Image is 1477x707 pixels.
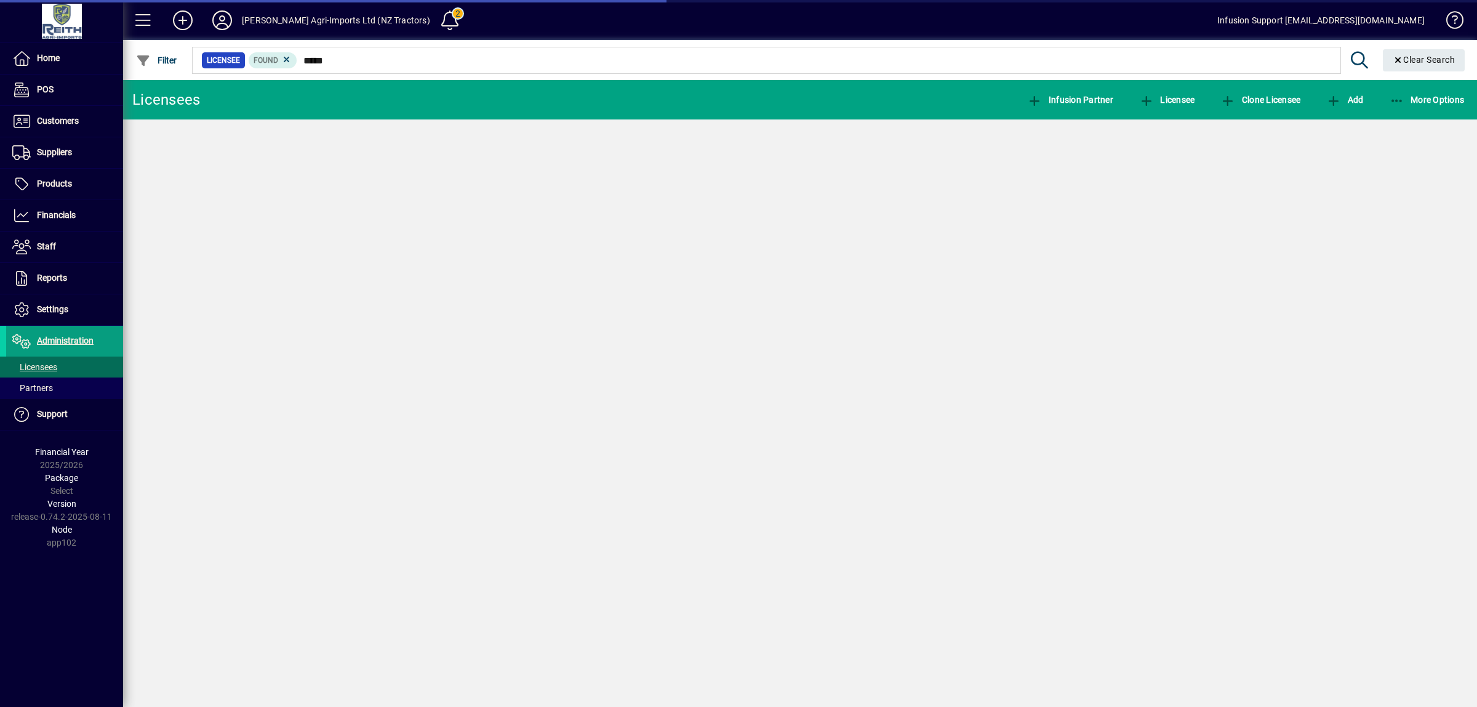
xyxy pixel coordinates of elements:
[12,362,57,372] span: Licensees
[6,75,123,105] a: POS
[1437,2,1462,42] a: Knowledge Base
[37,84,54,94] span: POS
[37,409,68,419] span: Support
[6,232,123,262] a: Staff
[37,53,60,63] span: Home
[6,106,123,137] a: Customers
[1217,89,1303,111] button: Clone Licensee
[6,43,123,74] a: Home
[35,447,89,457] span: Financial Year
[37,304,68,314] span: Settings
[6,357,123,378] a: Licensees
[1383,49,1465,71] button: Clear
[1220,95,1300,105] span: Clone Licensee
[6,399,123,430] a: Support
[1027,95,1113,105] span: Infusion Partner
[133,49,180,71] button: Filter
[37,147,72,157] span: Suppliers
[163,9,202,31] button: Add
[1217,10,1425,30] div: Infusion Support [EMAIL_ADDRESS][DOMAIN_NAME]
[47,499,76,509] span: Version
[1390,95,1465,105] span: More Options
[6,200,123,231] a: Financials
[202,9,242,31] button: Profile
[1323,89,1366,111] button: Add
[12,383,53,393] span: Partners
[6,378,123,398] a: Partners
[6,169,123,200] a: Products
[242,10,430,30] div: [PERSON_NAME] Agri-Imports Ltd (NZ Tractors)
[6,263,123,294] a: Reports
[37,179,72,188] span: Products
[6,137,123,168] a: Suppliers
[254,56,278,65] span: Found
[136,55,177,65] span: Filter
[45,473,78,483] span: Package
[1024,89,1116,111] button: Infusion Partner
[52,525,72,535] span: Node
[1136,89,1198,111] button: Licensee
[1139,95,1195,105] span: Licensee
[1387,89,1468,111] button: More Options
[132,90,200,110] div: Licensees
[1326,95,1363,105] span: Add
[37,273,67,283] span: Reports
[37,241,56,251] span: Staff
[37,336,94,345] span: Administration
[207,54,240,67] span: Licensee
[1393,55,1455,65] span: Clear Search
[249,52,297,68] mat-chip: Found Status: Found
[37,116,79,126] span: Customers
[6,294,123,325] a: Settings
[37,210,76,220] span: Financials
